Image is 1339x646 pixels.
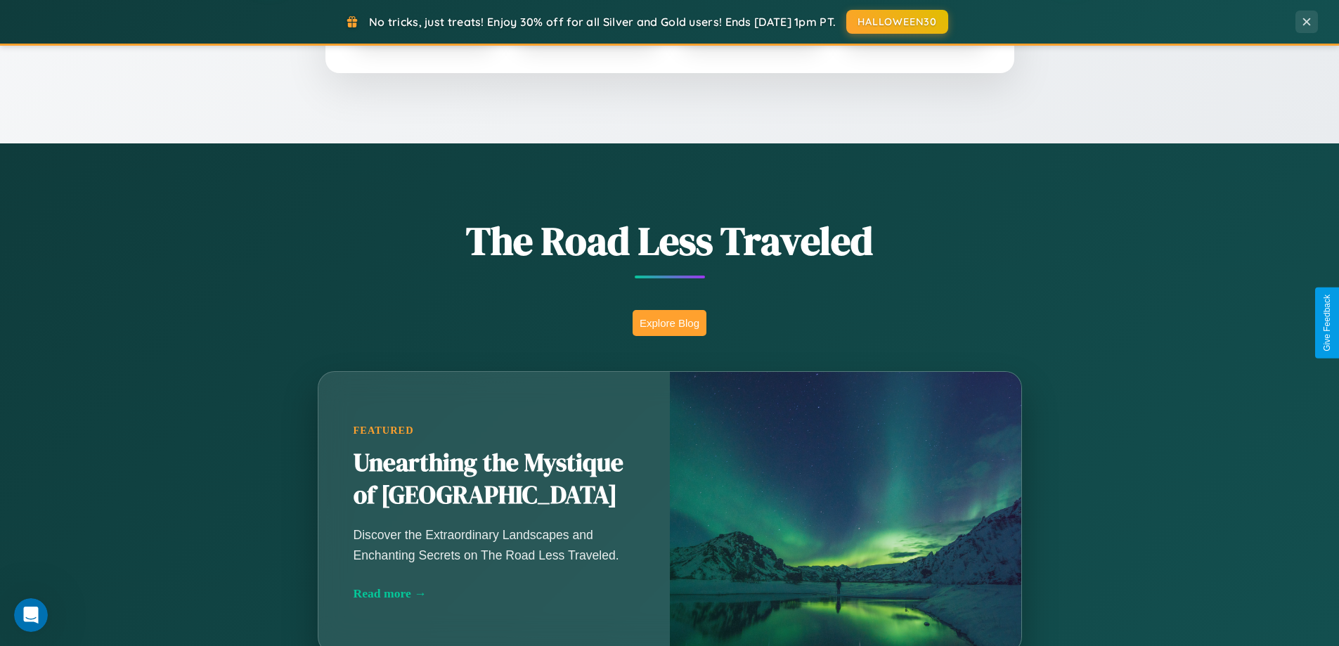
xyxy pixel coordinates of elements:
h1: The Road Less Traveled [248,214,1092,268]
h2: Unearthing the Mystique of [GEOGRAPHIC_DATA] [354,447,635,512]
button: HALLOWEEN30 [846,10,948,34]
span: No tricks, just treats! Enjoy 30% off for all Silver and Gold users! Ends [DATE] 1pm PT. [369,15,836,29]
iframe: Intercom live chat [14,598,48,632]
button: Explore Blog [633,310,706,336]
p: Discover the Extraordinary Landscapes and Enchanting Secrets on The Road Less Traveled. [354,525,635,564]
div: Featured [354,425,635,437]
div: Read more → [354,586,635,601]
div: Give Feedback [1322,295,1332,351]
